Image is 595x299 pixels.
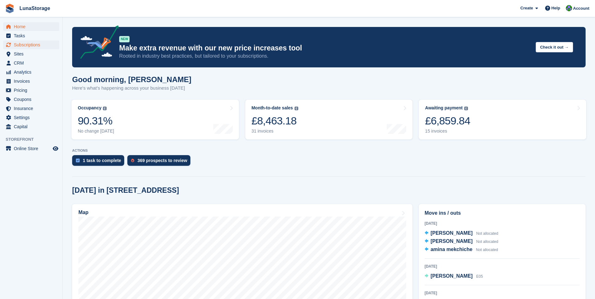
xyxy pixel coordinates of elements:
[14,59,51,67] span: CRM
[431,247,472,252] span: amina mekchiche
[131,159,134,162] img: prospect-51fa495bee0391a8d652442698ab0144808aea92771e9ea1ae160a38d050c398.svg
[127,155,194,169] a: 369 prospects to review
[3,40,59,49] a: menu
[252,129,298,134] div: 31 invoices
[5,4,14,13] img: stora-icon-8386f47178a22dfd0bd8f6a31ec36ba5ce8667c1dd55bd0f319d3a0aa187defe.svg
[72,100,239,139] a: Occupancy 90.31% No change [DATE]
[566,5,572,11] img: Cathal Vaughan
[3,22,59,31] a: menu
[78,105,101,111] div: Occupancy
[425,272,483,281] a: [PERSON_NAME] E05
[3,68,59,76] a: menu
[536,42,573,52] button: Check it out →
[476,274,483,279] span: E05
[464,107,468,110] img: icon-info-grey-7440780725fd019a000dd9b08b2336e03edf1995a4989e88bcd33f0948082b44.svg
[3,59,59,67] a: menu
[425,264,580,269] div: [DATE]
[14,31,51,40] span: Tasks
[431,230,473,236] span: [PERSON_NAME]
[3,113,59,122] a: menu
[119,36,130,42] div: NEW
[573,5,589,12] span: Account
[3,104,59,113] a: menu
[72,186,179,195] h2: [DATE] in [STREET_ADDRESS]
[78,114,114,127] div: 90.31%
[78,129,114,134] div: No change [DATE]
[119,53,531,60] p: Rooted in industry best practices, but tailored to your subscriptions.
[425,105,463,111] div: Awaiting payment
[520,5,533,11] span: Create
[14,22,51,31] span: Home
[103,107,107,110] img: icon-info-grey-7440780725fd019a000dd9b08b2336e03edf1995a4989e88bcd33f0948082b44.svg
[78,210,88,215] h2: Map
[14,50,51,58] span: Sites
[83,158,121,163] div: 1 task to complete
[425,229,498,238] a: [PERSON_NAME] Not allocated
[76,159,80,162] img: task-75834270c22a3079a89374b754ae025e5fb1db73e45f91037f5363f120a921f8.svg
[425,129,470,134] div: 15 invoices
[14,77,51,86] span: Invoices
[3,144,59,153] a: menu
[425,238,498,246] a: [PERSON_NAME] Not allocated
[14,95,51,104] span: Coupons
[419,100,586,139] a: Awaiting payment £6,859.84 15 invoices
[245,100,413,139] a: Month-to-date sales £8,463.18 31 invoices
[431,273,473,279] span: [PERSON_NAME]
[14,104,51,113] span: Insurance
[14,113,51,122] span: Settings
[17,3,53,13] a: LunaStorage
[75,25,119,61] img: price-adjustments-announcement-icon-8257ccfd72463d97f412b2fc003d46551f7dbcb40ab6d574587a9cd5c0d94...
[72,75,191,84] h1: Good morning, [PERSON_NAME]
[425,246,498,254] a: amina mekchiche Not allocated
[252,114,298,127] div: £8,463.18
[3,50,59,58] a: menu
[52,145,59,152] a: Preview store
[3,31,59,40] a: menu
[551,5,560,11] span: Help
[3,95,59,104] a: menu
[72,85,191,92] p: Here's what's happening across your business [DATE]
[14,122,51,131] span: Capital
[295,107,298,110] img: icon-info-grey-7440780725fd019a000dd9b08b2336e03edf1995a4989e88bcd33f0948082b44.svg
[476,231,498,236] span: Not allocated
[425,114,470,127] div: £6,859.84
[3,77,59,86] a: menu
[137,158,187,163] div: 369 prospects to review
[252,105,293,111] div: Month-to-date sales
[14,68,51,76] span: Analytics
[6,136,62,143] span: Storefront
[72,149,586,153] p: ACTIONS
[3,122,59,131] a: menu
[476,248,498,252] span: Not allocated
[119,44,531,53] p: Make extra revenue with our new price increases tool
[14,86,51,95] span: Pricing
[3,86,59,95] a: menu
[425,209,580,217] h2: Move ins / outs
[14,40,51,49] span: Subscriptions
[14,144,51,153] span: Online Store
[476,239,498,244] span: Not allocated
[425,290,580,296] div: [DATE]
[431,239,473,244] span: [PERSON_NAME]
[72,155,127,169] a: 1 task to complete
[425,221,580,226] div: [DATE]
